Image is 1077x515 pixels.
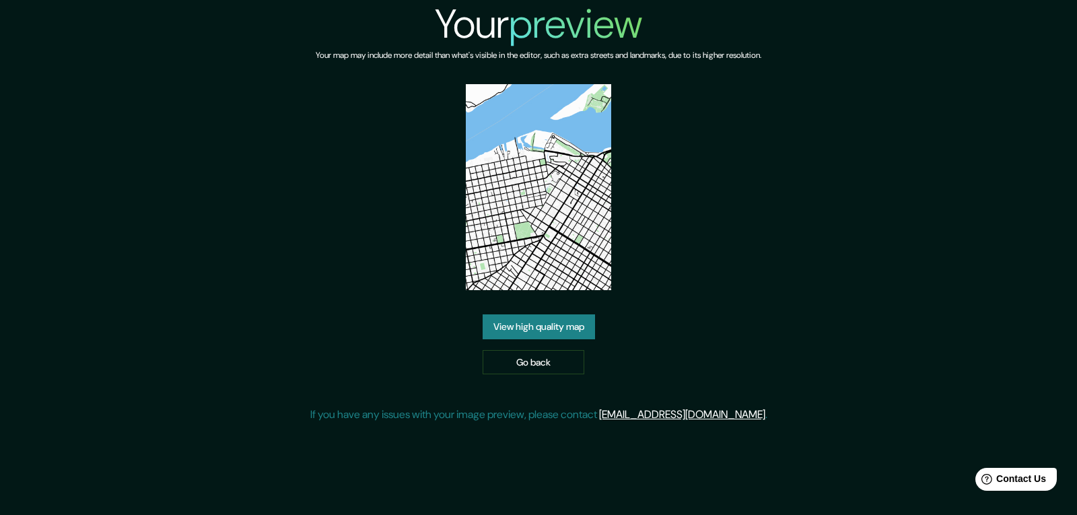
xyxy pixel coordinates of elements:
a: View high quality map [483,314,595,339]
h6: Your map may include more detail than what's visible in the editor, such as extra streets and lan... [316,48,761,63]
a: Go back [483,350,584,375]
p: If you have any issues with your image preview, please contact . [310,407,767,423]
a: [EMAIL_ADDRESS][DOMAIN_NAME] [599,407,765,421]
iframe: Help widget launcher [957,462,1062,500]
img: created-map-preview [466,84,612,290]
